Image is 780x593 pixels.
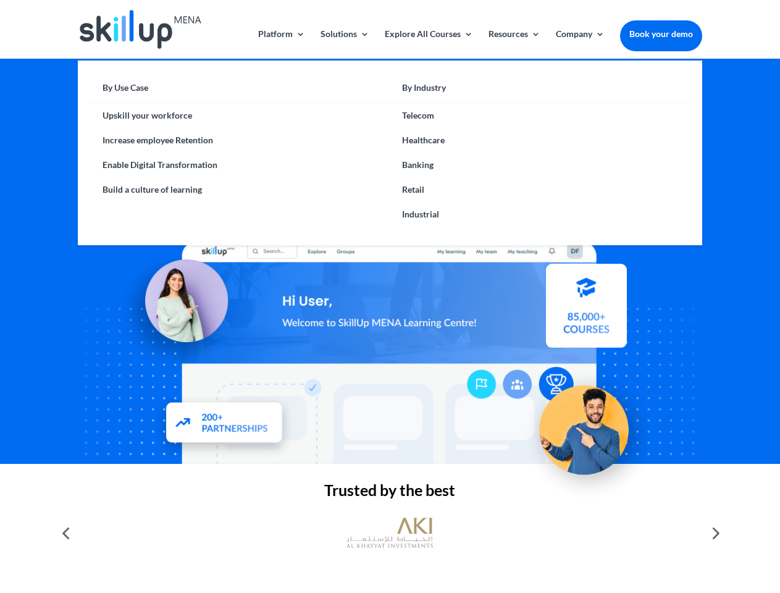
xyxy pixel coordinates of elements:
[80,10,201,49] img: Skillup Mena
[385,30,473,59] a: Explore All Courses
[258,30,305,59] a: Platform
[90,103,390,128] a: Upskill your workforce
[546,269,627,353] img: Courses library - SkillUp MENA
[521,360,658,497] img: Upskill your workforce - SkillUp
[574,460,780,593] iframe: Chat Widget
[390,177,689,202] a: Retail
[489,30,540,59] a: Resources
[153,390,296,458] img: Partners - SkillUp Mena
[390,153,689,177] a: Banking
[620,20,702,48] a: Book your demo
[321,30,369,59] a: Solutions
[346,511,433,555] img: al khayyat investments logo
[90,128,390,153] a: Increase employee Retention
[90,153,390,177] a: Enable Digital Transformation
[390,128,689,153] a: Healthcare
[115,246,240,371] img: Learning Management Solution - SkillUp
[556,30,605,59] a: Company
[390,103,689,128] a: Telecom
[390,202,689,227] a: Industrial
[78,482,702,504] h2: Trusted by the best
[390,79,689,103] a: By Industry
[90,79,390,103] a: By Use Case
[90,177,390,202] a: Build a culture of learning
